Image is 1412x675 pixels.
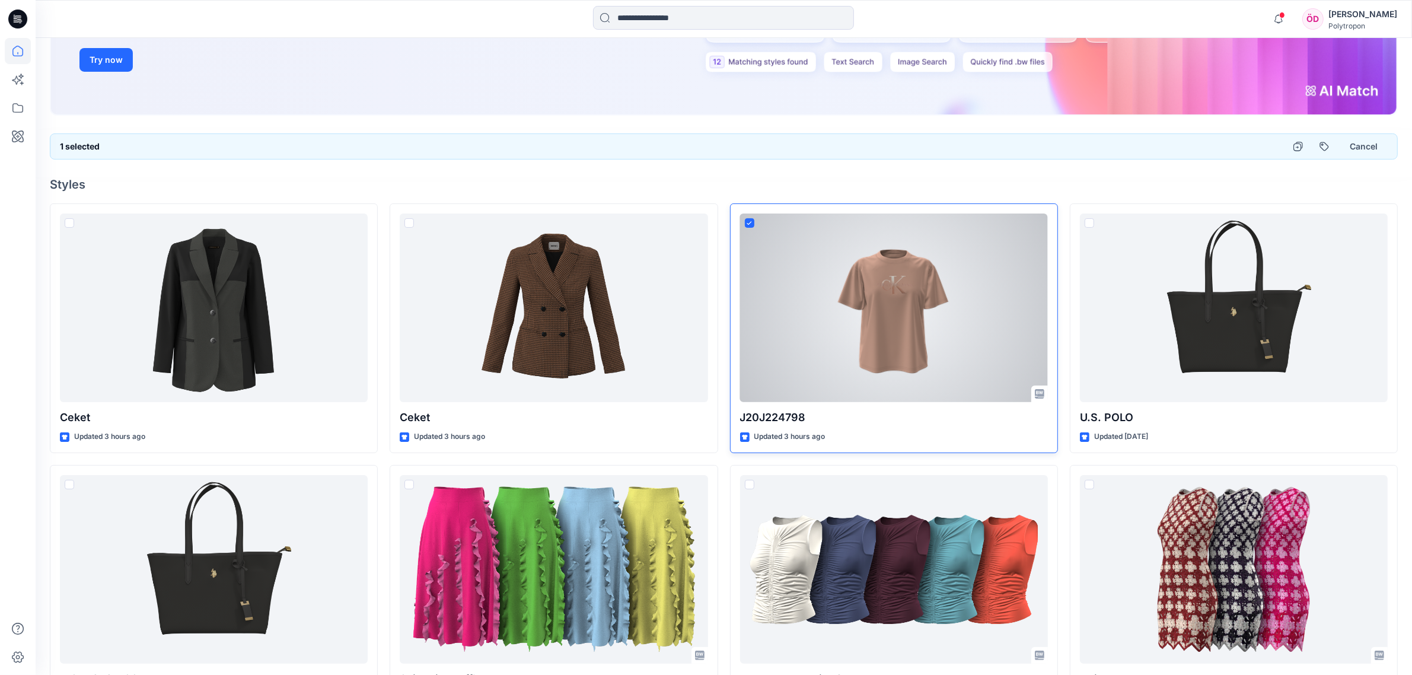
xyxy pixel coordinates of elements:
p: Updated [DATE] [1094,431,1148,443]
button: Try now [79,48,133,72]
p: Updated 3 hours ago [754,431,825,443]
h6: 1 selected [60,139,100,154]
p: J20J224798 [740,409,1048,426]
p: Updated 3 hours ago [414,431,485,443]
p: Ceket [400,409,707,426]
div: [PERSON_NAME] [1328,7,1397,21]
p: Updated 3 hours ago [74,431,145,443]
p: U.S. POLO [1080,409,1388,426]
button: Cancel [1340,136,1388,157]
p: Ceket [60,409,368,426]
h4: Styles [50,177,1398,192]
div: Polytropon [1328,21,1397,30]
div: ÖD [1302,8,1324,30]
